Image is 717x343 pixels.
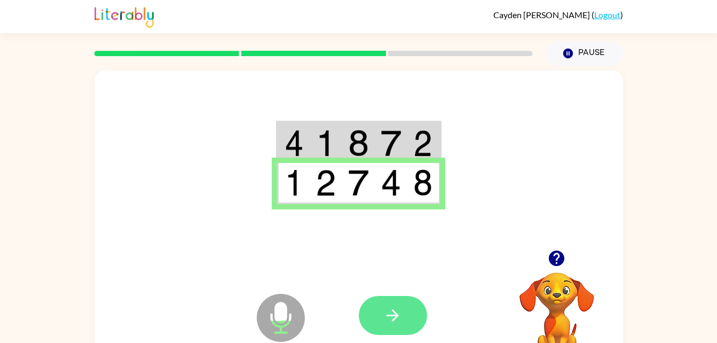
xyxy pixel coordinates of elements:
[316,130,336,157] img: 1
[381,169,401,196] img: 4
[413,169,432,196] img: 8
[348,169,368,196] img: 7
[94,4,154,28] img: Literably
[381,130,401,157] img: 7
[348,130,368,157] img: 8
[413,130,432,157] img: 2
[493,10,623,20] div: ( )
[285,130,304,157] img: 4
[594,10,620,20] a: Logout
[493,10,592,20] span: Cayden [PERSON_NAME]
[316,169,336,196] img: 2
[546,41,623,66] button: Pause
[285,169,304,196] img: 1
